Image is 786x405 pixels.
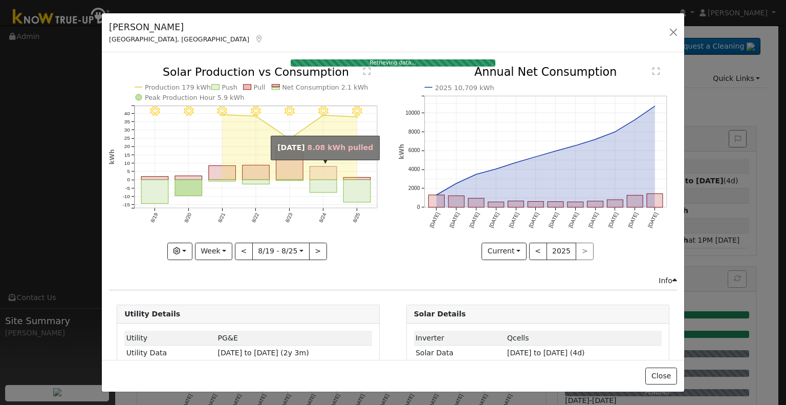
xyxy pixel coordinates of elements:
[647,211,659,229] text: [DATE]
[573,144,577,148] circle: onclick=""
[124,119,130,124] text: 35
[124,152,130,158] text: 15
[474,66,617,79] text: Annual Net Consumption
[318,212,327,224] text: 8/24
[633,118,637,122] circle: onclick=""
[468,199,484,208] rect: onclick=""
[141,177,168,180] rect: onclick=""
[344,178,371,180] rect: onclick=""
[645,368,676,385] button: Close
[108,150,116,165] text: kWh
[125,185,130,191] text: -5
[468,211,481,229] text: [DATE]
[163,66,349,78] text: Solar Production vs Consumption
[124,111,130,116] text: 40
[567,211,580,229] text: [DATE]
[647,194,663,208] rect: onclick=""
[652,68,660,76] text: 
[474,173,478,177] circle: onclick=""
[276,180,303,181] rect: onclick=""
[318,106,329,117] i: 8/24 - Clear
[547,243,577,260] button: 2025
[145,83,211,91] text: Production 179 kWh
[507,334,529,342] span: ID: 1518, authorized: 08/27/25
[141,180,168,204] rect: onclick=""
[352,106,362,117] i: 8/25 - Clear
[607,211,619,229] text: [DATE]
[209,180,236,182] rect: onclick=""
[124,331,216,346] td: Utility
[482,243,527,260] button: Current
[507,349,585,357] span: [DATE] to [DATE] (4d)
[587,201,603,207] rect: onclick=""
[488,202,504,208] rect: onclick=""
[109,20,264,34] h5: [PERSON_NAME]
[124,160,130,166] text: 10
[405,110,420,116] text: 10000
[448,211,461,229] text: [DATE]
[428,211,441,229] text: [DATE]
[344,180,371,203] rect: onclick=""
[408,167,420,173] text: 4000
[533,155,537,159] circle: onclick=""
[222,83,237,91] text: Push
[414,346,506,360] td: Solar Data
[408,148,420,154] text: 6000
[243,165,270,180] rect: onclick=""
[124,310,180,318] strong: Utility Details
[209,166,236,180] rect: onclick=""
[254,35,264,43] a: Map
[414,310,466,318] strong: Solar Details
[659,275,677,286] div: Info
[149,212,159,224] text: 8/19
[529,243,547,260] button: <
[251,106,261,117] i: 8/22 - Clear
[127,177,130,183] text: 0
[109,35,249,43] span: [GEOGRAPHIC_DATA], [GEOGRAPHIC_DATA]
[613,130,617,134] circle: onclick=""
[310,180,337,193] rect: onclick=""
[352,212,361,224] text: 8/25
[652,104,657,109] circle: onclick=""
[587,211,600,229] text: [DATE]
[414,331,506,346] td: Inverter
[448,196,464,208] rect: onclick=""
[627,196,643,208] rect: onclick=""
[454,182,458,186] circle: onclick=""
[528,202,543,207] rect: onclick=""
[175,180,202,196] rect: onclick=""
[488,211,500,229] text: [DATE]
[127,169,130,175] text: 5
[217,106,228,117] i: 8/21 - Clear
[124,144,130,150] text: 20
[567,202,583,208] rect: onclick=""
[184,106,194,117] i: 8/20 - Clear
[183,212,192,224] text: 8/20
[593,138,597,142] circle: onclick=""
[508,201,523,207] rect: onclick=""
[235,243,253,260] button: <
[363,67,370,75] text: 
[548,202,563,207] rect: onclick=""
[308,143,374,152] span: 8.08 kWh pulled
[175,176,202,180] rect: onclick=""
[310,166,337,180] rect: onclick=""
[145,94,245,101] text: Peak Production Hour 5.9 kWh
[218,334,238,342] span: ID: 16994525, authorized: 06/19/25
[514,161,518,165] circle: onclick=""
[124,127,130,133] text: 30
[627,211,639,229] text: [DATE]
[285,106,295,117] i: 8/23 - Clear
[428,195,444,207] rect: onclick=""
[282,83,368,91] text: Net Consumption 2.1 kWh
[434,193,438,197] circle: onclick=""
[221,114,223,116] circle: onclick=""
[494,167,498,171] circle: onclick=""
[607,200,623,208] rect: onclick=""
[124,136,130,141] text: 25
[251,212,260,224] text: 8/22
[309,243,327,260] button: >
[408,129,420,135] text: 8000
[322,115,324,117] circle: onclick=""
[124,346,216,360] td: Utility Data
